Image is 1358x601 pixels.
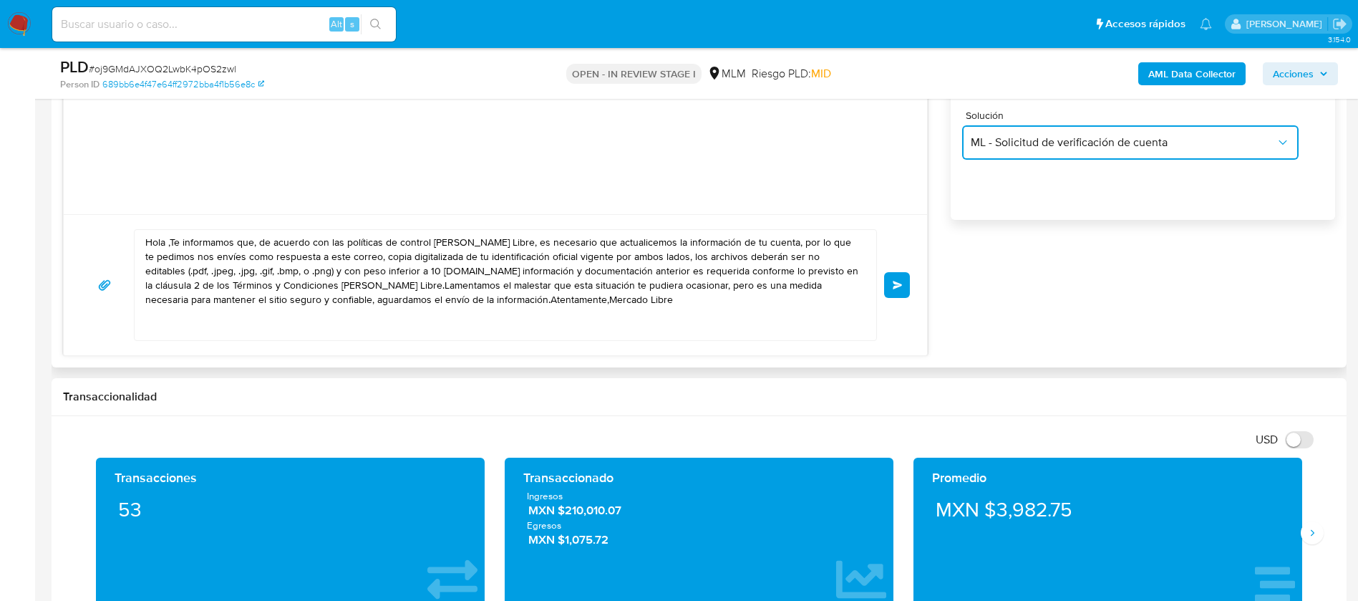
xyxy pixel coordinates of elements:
span: Alt [331,17,342,31]
span: Acciones [1273,62,1314,85]
input: Buscar usuario o caso... [52,15,396,34]
a: Salir [1332,16,1347,32]
b: Person ID [60,78,100,91]
b: AML Data Collector [1148,62,1236,85]
span: ML - Solicitud de verificación de cuenta [971,135,1276,150]
p: alicia.aldreteperez@mercadolibre.com.mx [1246,17,1327,31]
b: PLD [60,55,89,78]
span: 3.154.0 [1328,34,1351,45]
span: Enviar [893,281,903,289]
span: Riesgo PLD: [752,66,831,82]
div: MLM [707,66,746,82]
a: Notificaciones [1200,18,1212,30]
h1: Transaccionalidad [63,390,1335,404]
span: Accesos rápidos [1105,16,1185,32]
button: AML Data Collector [1138,62,1246,85]
p: OPEN - IN REVIEW STAGE I [566,64,702,84]
button: search-icon [361,14,390,34]
button: ML - Solicitud de verificación de cuenta [962,125,1299,160]
a: 689bb6e4f47e64ff2972bba4f1b56e8c [102,78,264,91]
button: Enviar [884,272,910,298]
button: Acciones [1263,62,1338,85]
span: s [350,17,354,31]
span: # oj9GMdAJXOQ2LwbK4pOS2zwl [89,62,236,76]
span: Solución [966,110,1302,120]
span: MID [811,65,831,82]
textarea: Hola ,Te informamos que, de acuerdo con las políticas de control [PERSON_NAME] Libre, es necesari... [145,230,858,340]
